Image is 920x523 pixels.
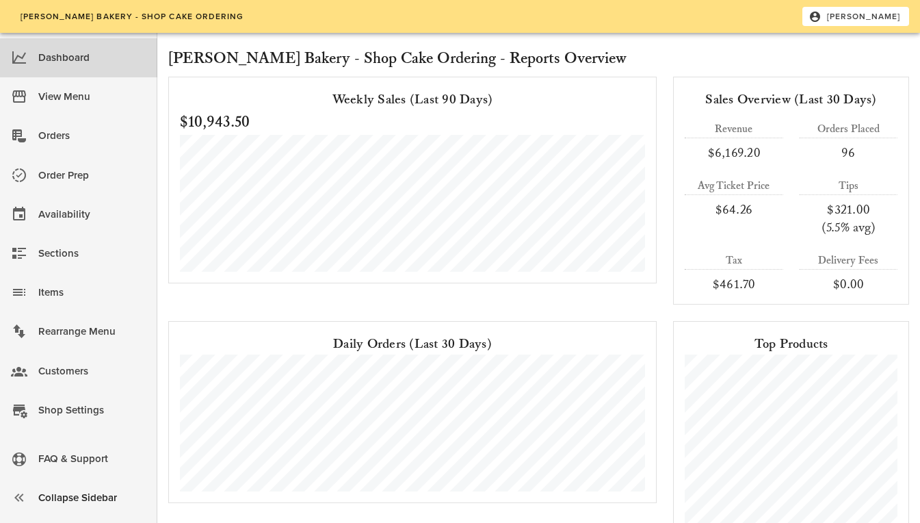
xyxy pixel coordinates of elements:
div: Dashboard [38,47,146,69]
div: View Menu [38,86,146,108]
div: Avg Ticket Price [685,178,783,194]
div: Sections [38,242,146,265]
div: Collapse Sidebar [38,487,146,509]
div: Daily Orders (Last 30 Days) [180,333,645,355]
div: FAQ & Support [38,448,146,470]
div: 96 [800,144,898,162]
div: Orders Placed [800,121,898,138]
div: $6,169.20 [685,144,783,162]
div: Orders [38,125,146,147]
div: Tax [685,253,783,269]
div: Availability [38,203,146,226]
div: Customers [38,360,146,383]
div: Revenue [685,121,783,138]
h2: $10,943.50 [180,110,645,135]
div: Top Products [685,333,897,355]
div: Shop Settings [38,399,146,422]
div: Delivery Fees [800,253,898,269]
div: $461.70 [685,275,783,293]
span: [PERSON_NAME] Bakery - Shop Cake Ordering [19,12,244,21]
div: Order Prep [38,164,146,187]
span: [PERSON_NAME] [811,10,901,23]
div: $0.00 [800,275,898,293]
div: Tips [800,178,898,194]
a: [PERSON_NAME] Bakery - Shop Cake Ordering [11,7,252,26]
button: [PERSON_NAME] [802,7,909,26]
div: Sales Overview (Last 30 Days) [685,88,897,110]
div: $64.26 [685,201,783,218]
div: Items [38,281,146,304]
h2: [PERSON_NAME] Bakery - Shop Cake Ordering - Reports Overview [168,47,909,71]
div: Rearrange Menu [38,320,146,343]
div: $321.00 (5.5% avg) [800,201,898,236]
div: Weekly Sales (Last 90 Days) [180,88,645,110]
